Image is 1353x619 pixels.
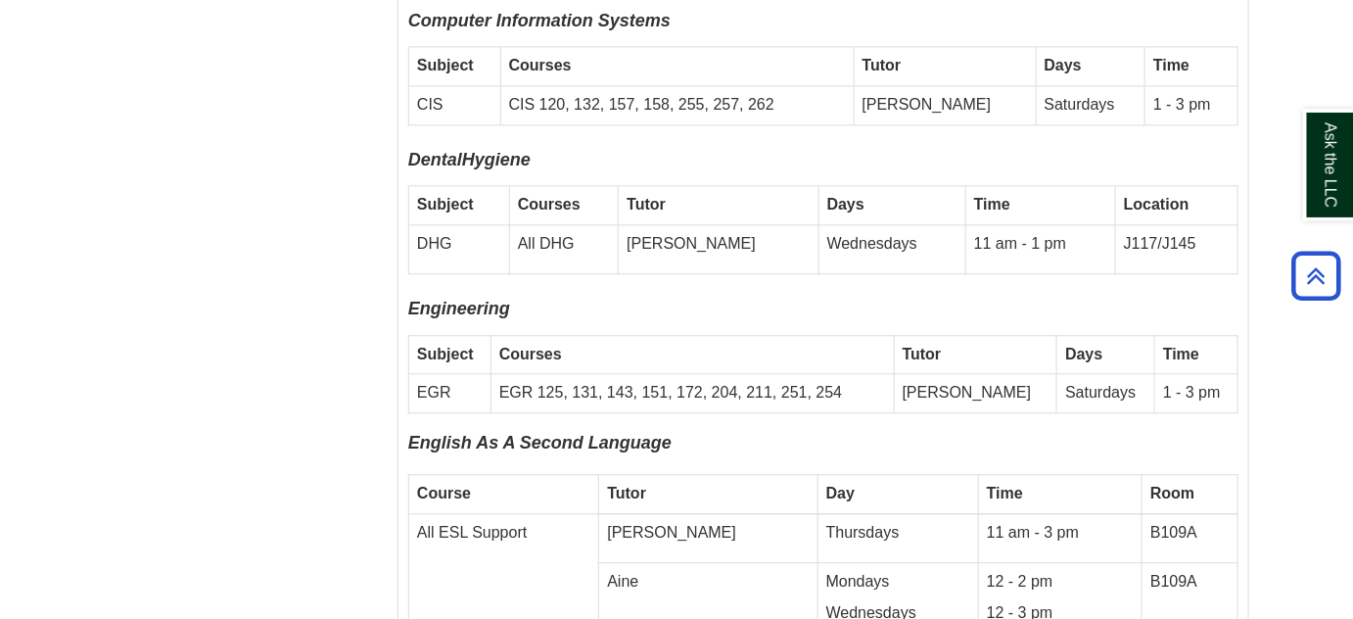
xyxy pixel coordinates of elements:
strong: Tutor [607,485,646,501]
td: CIS 120, 132, 157, 158, 255, 257, 262 [500,86,854,125]
a: Back to Top [1285,262,1348,289]
b: Days [1045,57,1082,73]
td: Wednesdays [818,225,965,274]
td: EGR 125, 131, 143, 151, 172, 204, 211, 251, 254 [490,374,894,413]
strong: Courses [509,57,572,73]
strong: Tutor [863,57,902,73]
td: 1 - 3 pm [1155,374,1238,413]
td: CIS [409,86,501,125]
strong: Subject [417,196,474,213]
td: 1 - 3 pm [1145,86,1238,125]
p: Mondays [826,571,970,594]
p: 12 - 2 pm [987,571,1134,594]
strong: Subject [417,346,474,362]
b: Days [827,196,864,213]
strong: Time [987,485,1023,501]
i: Dental [408,150,462,169]
td: 11 am - 1 pm [965,225,1115,274]
strong: Course [417,485,471,501]
b: Location [1124,196,1190,213]
strong: Time [1163,346,1199,362]
td: [PERSON_NAME] [619,225,818,274]
td: Saturdays [1057,374,1155,413]
strong: Subject [417,57,474,73]
b: Days [1065,346,1102,362]
i: Engineering [408,299,510,318]
td: [PERSON_NAME] [599,513,817,562]
p: J117/J145 [1124,233,1230,256]
td: DHG [409,225,510,274]
i: Computer Information Systems [408,11,671,30]
p: 11 am - 3 pm [987,522,1134,545]
strong: Tutor [627,196,666,213]
p: All DHG [518,233,610,256]
td: Saturdays [1036,86,1144,125]
i: Hygiene [462,150,531,169]
td: [PERSON_NAME] [894,374,1057,413]
strong: Tutor [903,346,942,362]
strong: Courses [518,196,581,213]
td: EGR [409,374,491,413]
p: Thursdays [826,522,970,545]
td: [PERSON_NAME] [854,86,1036,125]
strong: Time [1153,57,1190,73]
span: English As A Second Language [408,433,672,452]
strong: Time [974,196,1010,213]
strong: Day [826,485,855,501]
strong: Courses [499,346,562,362]
strong: Room [1150,485,1194,501]
td: B109A [1143,513,1238,562]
